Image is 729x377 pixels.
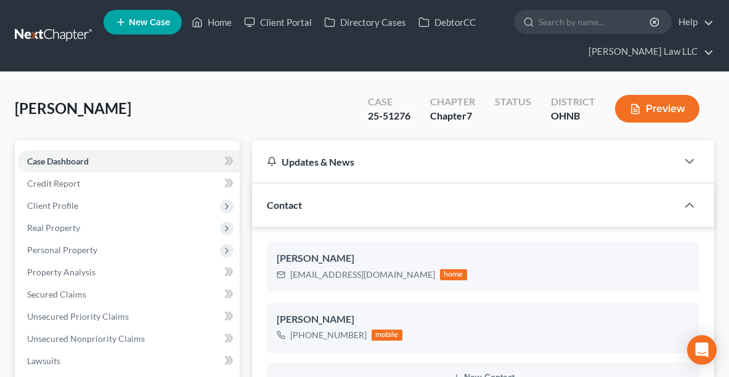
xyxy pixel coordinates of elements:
[267,155,662,168] div: Updates & News
[27,311,129,322] span: Unsecured Priority Claims
[17,328,240,350] a: Unsecured Nonpriority Claims
[430,95,475,109] div: Chapter
[27,355,60,366] span: Lawsuits
[27,178,80,188] span: Credit Report
[27,289,86,299] span: Secured Claims
[277,251,690,266] div: [PERSON_NAME]
[582,41,714,63] a: [PERSON_NAME] Law LLC
[430,109,475,123] div: Chapter
[368,109,410,123] div: 25-51276
[290,329,367,341] div: [PHONE_NUMBER]
[539,10,651,33] input: Search by name...
[318,11,412,33] a: Directory Cases
[27,222,80,233] span: Real Property
[267,199,302,211] span: Contact
[17,261,240,283] a: Property Analysis
[129,18,170,27] span: New Case
[495,95,531,109] div: Status
[672,11,714,33] a: Help
[440,269,467,280] div: home
[615,95,699,123] button: Preview
[27,267,96,277] span: Property Analysis
[27,333,145,344] span: Unsecured Nonpriority Claims
[17,283,240,306] a: Secured Claims
[412,11,482,33] a: DebtorCC
[27,156,89,166] span: Case Dashboard
[17,350,240,372] a: Lawsuits
[290,269,435,281] div: [EMAIL_ADDRESS][DOMAIN_NAME]
[551,109,595,123] div: OHNB
[238,11,318,33] a: Client Portal
[368,95,410,109] div: Case
[185,11,238,33] a: Home
[277,312,690,327] div: [PERSON_NAME]
[17,150,240,172] a: Case Dashboard
[551,95,595,109] div: District
[17,306,240,328] a: Unsecured Priority Claims
[15,99,131,117] span: [PERSON_NAME]
[27,200,78,211] span: Client Profile
[27,245,97,255] span: Personal Property
[466,110,472,121] span: 7
[372,330,402,341] div: mobile
[687,335,717,365] div: Open Intercom Messenger
[17,172,240,195] a: Credit Report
